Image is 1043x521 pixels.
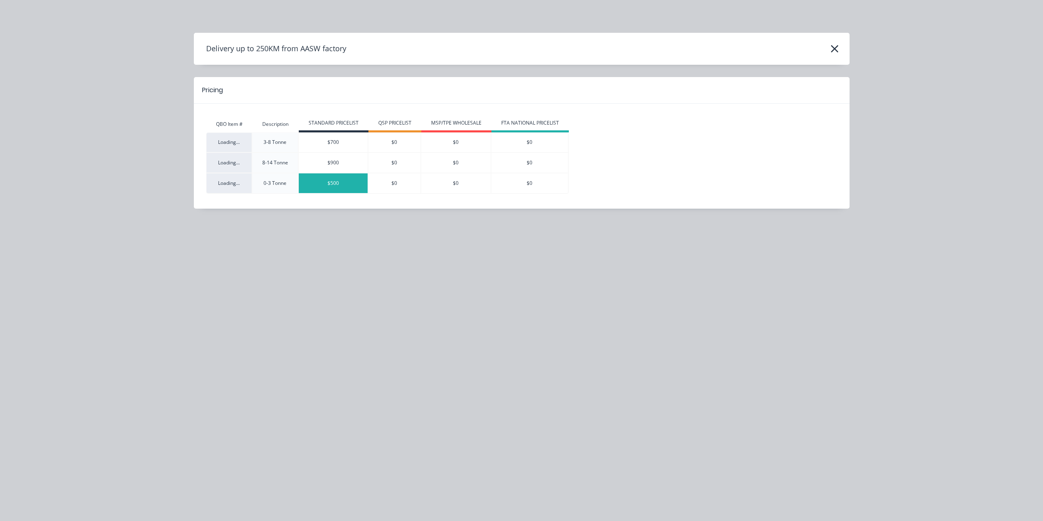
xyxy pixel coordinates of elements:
[368,159,420,166] div: $0
[252,139,298,146] div: 3-8 Tonne
[421,180,491,187] div: $0
[252,159,298,166] div: 8-14 Tonne
[252,180,298,187] div: 0-3 Tonne
[202,85,223,95] div: Pricing
[491,180,568,187] div: $0
[491,119,569,127] div: FTA NATIONAL PRICELIST
[194,41,346,57] h4: Delivery up to 250KM from AASW factory
[218,159,240,166] span: Loading...
[206,121,252,128] div: QBO Item #
[299,180,368,187] div: $500
[299,159,368,166] div: $900
[368,119,421,127] div: QSP PRICELIST
[491,159,568,166] div: $0
[421,119,491,127] div: MSP/TPE WHOLESALE
[252,121,299,128] div: Description
[218,139,240,146] span: Loading...
[299,139,368,146] div: $700
[368,180,420,187] div: $0
[421,139,491,146] div: $0
[421,159,491,166] div: $0
[218,180,240,187] span: Loading...
[491,139,568,146] div: $0
[368,139,420,146] div: $0
[299,119,368,127] div: STANDARD PRICELIST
